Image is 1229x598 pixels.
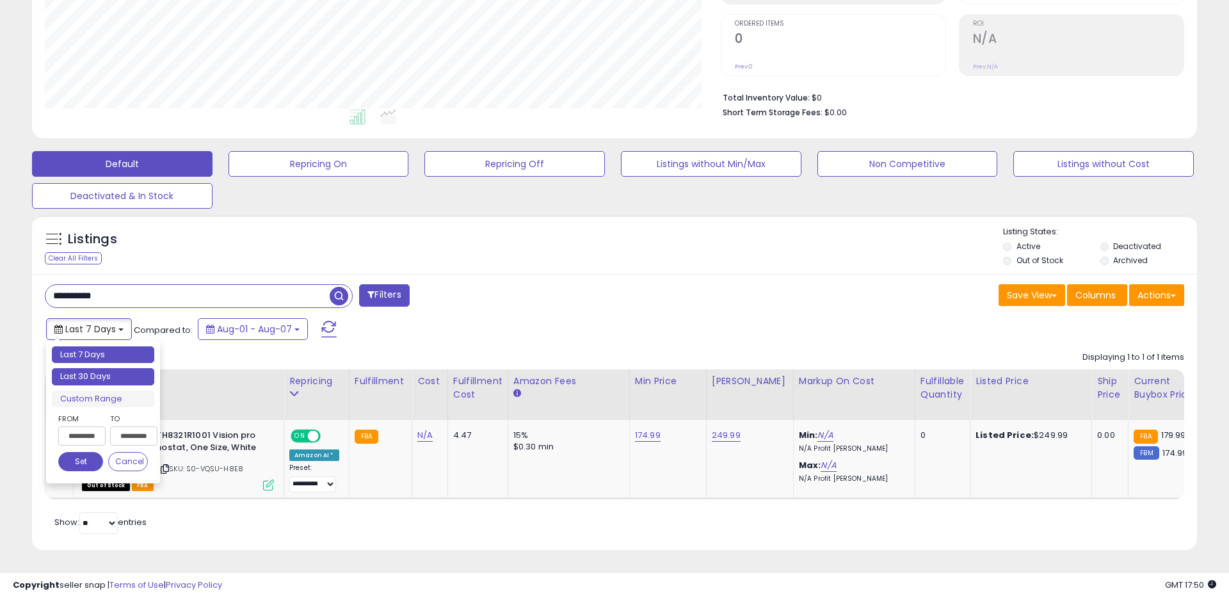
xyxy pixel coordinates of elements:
[32,183,213,209] button: Deactivated & In Stock
[635,429,661,442] a: 174.99
[793,369,915,420] th: The percentage added to the cost of goods (COGS) that forms the calculator for Min & Max prices.
[1113,241,1161,252] label: Deactivated
[52,346,154,364] li: Last 7 Days
[319,431,339,442] span: OFF
[198,318,308,340] button: Aug-01 - Aug-07
[920,375,965,401] div: Fulfillable Quantity
[635,375,701,388] div: Min Price
[999,284,1065,306] button: Save View
[46,318,132,340] button: Last 7 Days
[513,430,620,441] div: 15%
[712,429,741,442] a: 249.99
[13,579,60,591] strong: Copyright
[1134,430,1157,444] small: FBA
[82,480,130,491] span: All listings that are currently out of stock and unavailable for purchase on Amazon
[79,375,278,388] div: Title
[355,430,378,444] small: FBA
[1003,226,1196,238] p: Listing States:
[973,31,1184,49] h2: N/A
[973,63,998,70] small: Prev: N/A
[134,324,193,336] span: Compared to:
[453,430,498,441] div: 4.47
[976,375,1086,388] div: Listed Price
[1129,284,1184,306] button: Actions
[110,412,148,425] label: To
[799,444,905,453] p: N/A Profit [PERSON_NAME]
[289,464,339,492] div: Preset:
[109,430,264,457] b: Honeywell TH8321R1001 Vision pro 8000 Thermostat, One Size, White
[65,323,116,335] span: Last 7 Days
[920,430,960,441] div: 0
[1165,579,1216,591] span: 2025-08-15 17:50 GMT
[799,459,821,471] b: Max:
[513,388,521,400] small: Amazon Fees.
[821,459,836,472] a: N/A
[82,430,274,489] div: ASIN:
[1067,284,1127,306] button: Columns
[292,431,308,442] span: ON
[735,31,945,49] h2: 0
[132,480,154,491] span: FBA
[976,429,1034,441] b: Listed Price:
[513,375,624,388] div: Amazon Fees
[13,579,222,592] div: seller snap | |
[723,92,810,103] b: Total Inventory Value:
[1162,447,1188,459] span: 174.99
[424,151,605,177] button: Repricing Off
[45,252,102,264] div: Clear All Filters
[52,368,154,385] li: Last 30 Days
[1013,151,1194,177] button: Listings without Cost
[1016,241,1040,252] label: Active
[54,516,147,528] span: Show: entries
[824,106,847,118] span: $0.00
[417,429,433,442] a: N/A
[217,323,292,335] span: Aug-01 - Aug-07
[723,107,823,118] b: Short Term Storage Fees:
[289,375,344,388] div: Repricing
[817,429,833,442] a: N/A
[108,452,148,471] button: Cancel
[1113,255,1148,266] label: Archived
[973,20,1184,28] span: ROI
[52,391,154,408] li: Custom Range
[1075,289,1116,302] span: Columns
[735,20,945,28] span: Ordered Items
[159,464,243,474] span: | SKU: S0-VQSU-H8E8
[32,151,213,177] button: Default
[976,430,1082,441] div: $249.99
[1082,352,1184,364] div: Displaying 1 to 1 of 1 items
[1097,430,1118,441] div: 0.00
[817,151,998,177] button: Non Competitive
[417,375,442,388] div: Cost
[621,151,801,177] button: Listings without Min/Max
[513,441,620,453] div: $0.30 min
[58,452,103,471] button: Set
[166,579,222,591] a: Privacy Policy
[1016,255,1063,266] label: Out of Stock
[1161,429,1186,441] span: 179.99
[289,449,339,461] div: Amazon AI *
[1134,446,1159,460] small: FBM
[799,429,818,441] b: Min:
[799,375,910,388] div: Markup on Cost
[453,375,502,401] div: Fulfillment Cost
[735,63,753,70] small: Prev: 0
[799,474,905,483] p: N/A Profit [PERSON_NAME]
[109,579,164,591] a: Terms of Use
[712,375,788,388] div: [PERSON_NAME]
[1097,375,1123,401] div: Ship Price
[229,151,409,177] button: Repricing On
[1134,375,1200,401] div: Current Buybox Price
[68,230,117,248] h5: Listings
[58,412,103,425] label: From
[359,284,409,307] button: Filters
[723,89,1175,104] li: $0
[355,375,406,388] div: Fulfillment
